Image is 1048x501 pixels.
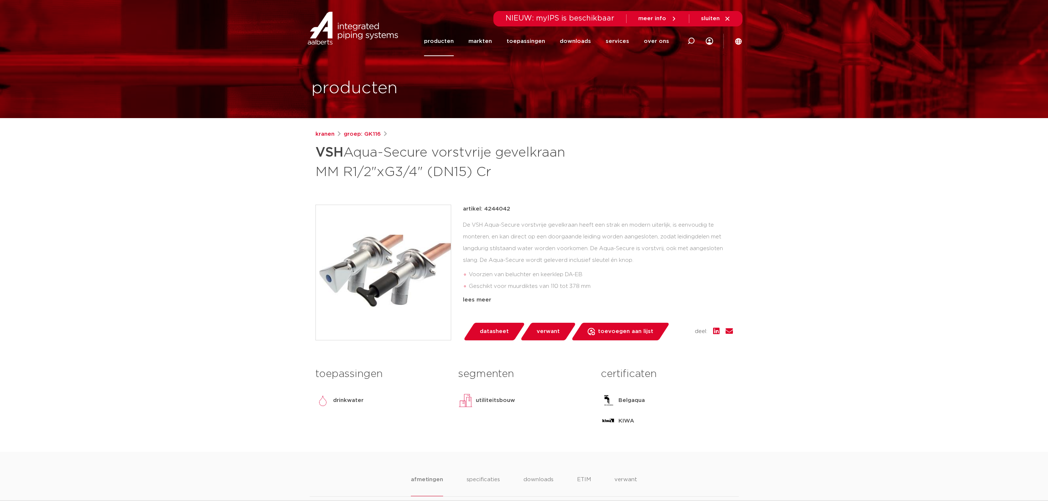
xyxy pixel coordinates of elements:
[424,26,669,56] nav: Menu
[695,327,707,336] span: deel:
[311,77,398,100] h1: producten
[614,475,637,496] li: verwant
[638,15,677,22] a: meer info
[476,396,515,405] p: utiliteitsbouw
[606,26,629,56] a: services
[638,16,666,21] span: meer info
[505,15,614,22] span: NIEUW: myIPS is beschikbaar
[523,475,554,496] li: downloads
[560,26,591,56] a: downloads
[480,326,509,337] span: datasheet
[463,296,733,304] div: lees meer
[463,323,525,340] a: datasheet
[458,393,473,408] img: utiliteitsbouw
[701,16,720,21] span: sluiten
[706,26,713,56] div: my IPS
[701,15,731,22] a: sluiten
[469,281,733,292] li: Geschikt voor muurdiktes van 110 tot 378 mm
[598,326,653,337] span: toevoegen aan lijst
[424,26,454,56] a: producten
[411,475,443,496] li: afmetingen
[468,26,492,56] a: markten
[618,417,634,425] p: KIWA
[644,26,669,56] a: over ons
[537,326,560,337] span: verwant
[601,393,616,408] img: Belgaqua
[469,269,733,281] li: Voorzien van beluchter en keerklep DA-EB
[315,393,330,408] img: drinkwater
[315,146,343,159] strong: VSH
[601,367,733,381] h3: certificaten
[467,475,500,496] li: specificaties
[601,414,616,428] img: KIWA
[577,475,591,496] li: ETIM
[315,142,591,181] h1: Aqua-Secure vorstvrije gevelkraan MM R1/2"xG3/4" (DN15) Cr
[463,205,510,213] p: artikel: 4244042
[463,219,733,293] div: De VSH Aqua-Secure vorstvrije gevelkraan heeft een strak en modern uiterlijk, is eenvoudig te mon...
[618,396,645,405] p: Belgaqua
[458,367,590,381] h3: segmenten
[344,130,381,139] a: groep: GK116
[520,323,576,340] a: verwant
[315,367,447,381] h3: toepassingen
[333,396,364,405] p: drinkwater
[507,26,545,56] a: toepassingen
[316,205,451,340] img: Product Image for VSH Aqua-Secure vorstvrije gevelkraan MM R1/2"xG3/4" (DN15) Cr
[315,130,335,139] a: kranen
